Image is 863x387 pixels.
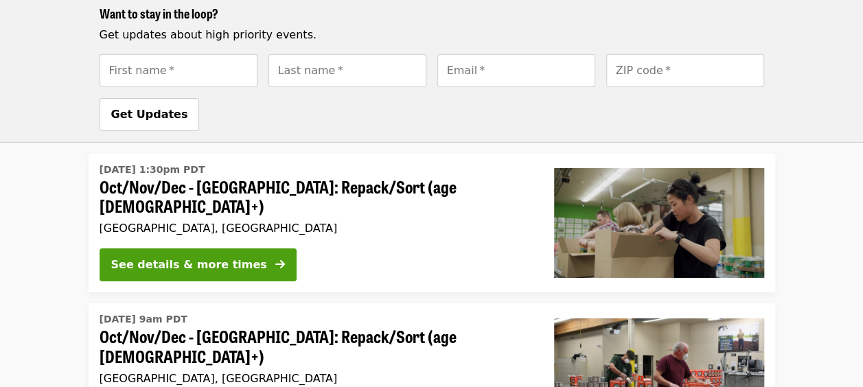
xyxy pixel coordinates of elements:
span: Get updates about high priority events. [100,28,317,41]
input: [object Object] [100,54,257,87]
time: [DATE] 9am PDT [100,312,187,327]
i: arrow-right icon [275,258,285,271]
input: [object Object] [437,54,595,87]
div: [GEOGRAPHIC_DATA], [GEOGRAPHIC_DATA] [100,222,532,235]
button: Get Updates [100,98,200,131]
div: [GEOGRAPHIC_DATA], [GEOGRAPHIC_DATA] [100,372,532,385]
a: See details for "Oct/Nov/Dec - Portland: Repack/Sort (age 8+)" [89,154,775,293]
img: Oct/Nov/Dec - Portland: Repack/Sort (age 8+) organized by Oregon Food Bank [554,168,764,278]
time: [DATE] 1:30pm PDT [100,163,205,177]
span: Oct/Nov/Dec - [GEOGRAPHIC_DATA]: Repack/Sort (age [DEMOGRAPHIC_DATA]+) [100,177,532,217]
span: Want to stay in the loop? [100,4,218,22]
span: Oct/Nov/Dec - [GEOGRAPHIC_DATA]: Repack/Sort (age [DEMOGRAPHIC_DATA]+) [100,327,532,366]
input: [object Object] [606,54,764,87]
div: See details & more times [111,257,267,273]
button: See details & more times [100,248,297,281]
span: Get Updates [111,108,188,121]
input: [object Object] [268,54,426,87]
